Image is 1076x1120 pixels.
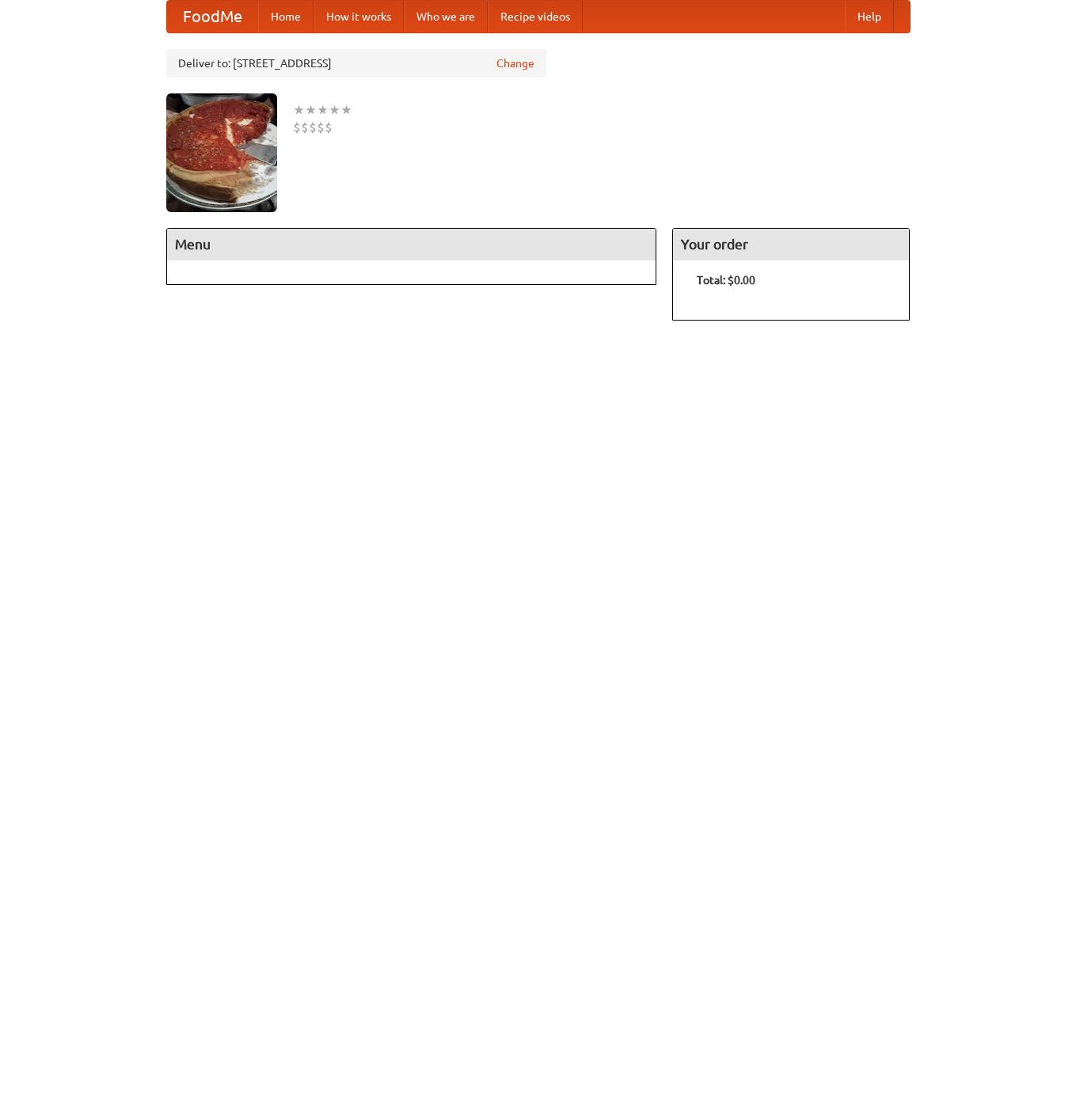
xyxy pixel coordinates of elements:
li: ★ [305,101,317,119]
a: Who we are [404,1,488,32]
a: How it works [314,1,404,32]
li: ★ [329,101,340,119]
li: ★ [317,101,329,119]
li: $ [309,119,317,136]
a: Help [845,1,894,32]
a: Recipe videos [488,1,583,32]
div: Deliver to: [STREET_ADDRESS] [166,49,546,78]
img: angular.jpg [166,93,277,212]
li: ★ [340,101,352,119]
h4: Your order [673,229,909,260]
li: $ [325,119,333,136]
li: $ [317,119,325,136]
a: FoodMe [167,1,258,32]
b: Total: $0.00 [697,274,755,287]
a: Home [258,1,314,32]
a: Change [496,55,534,71]
li: $ [301,119,309,136]
li: ★ [293,101,305,119]
h4: Menu [167,229,656,260]
li: $ [293,119,301,136]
